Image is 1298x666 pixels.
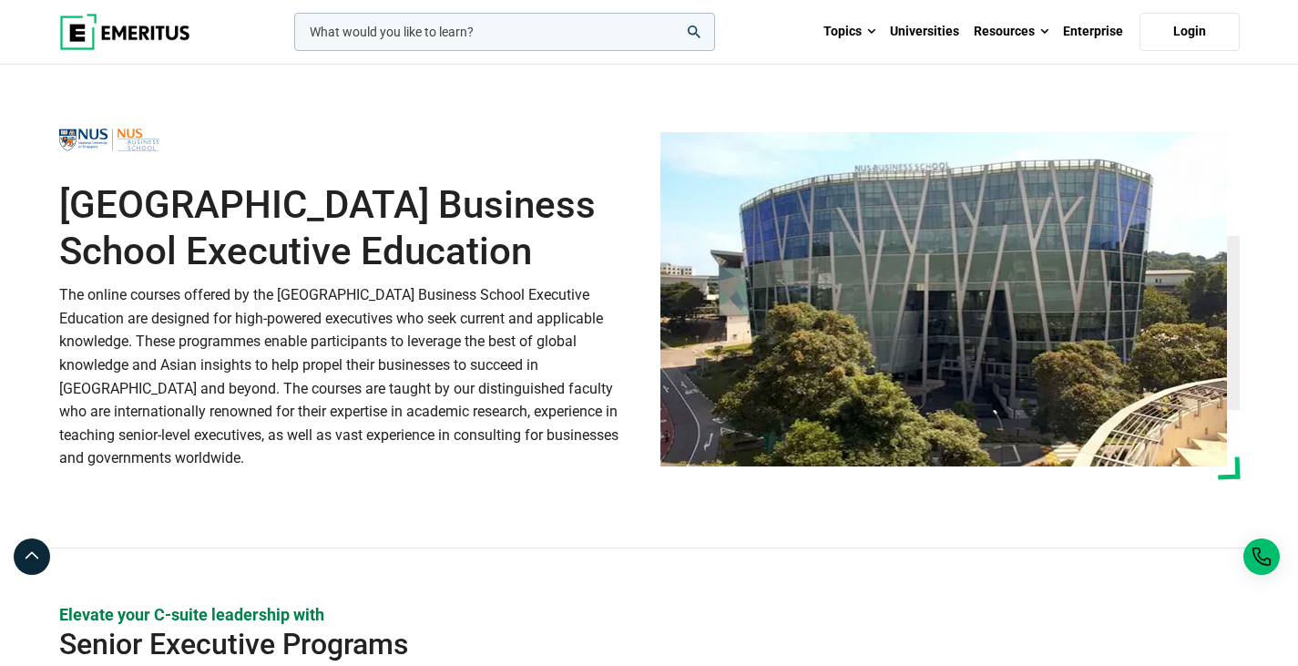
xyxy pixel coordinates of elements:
[1140,13,1240,51] a: Login
[59,283,639,470] p: The online courses offered by the [GEOGRAPHIC_DATA] Business School Executive Education are desig...
[59,626,1121,662] h2: Senior Executive Programs
[59,182,639,274] h1: [GEOGRAPHIC_DATA] Business School Executive Education
[59,119,159,160] img: National University of Singapore Business School Executive Education
[660,132,1227,466] img: National University of Singapore Business School Executive Education
[294,13,715,51] input: woocommerce-product-search-field-0
[59,603,1240,626] p: Elevate your C-suite leadership with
